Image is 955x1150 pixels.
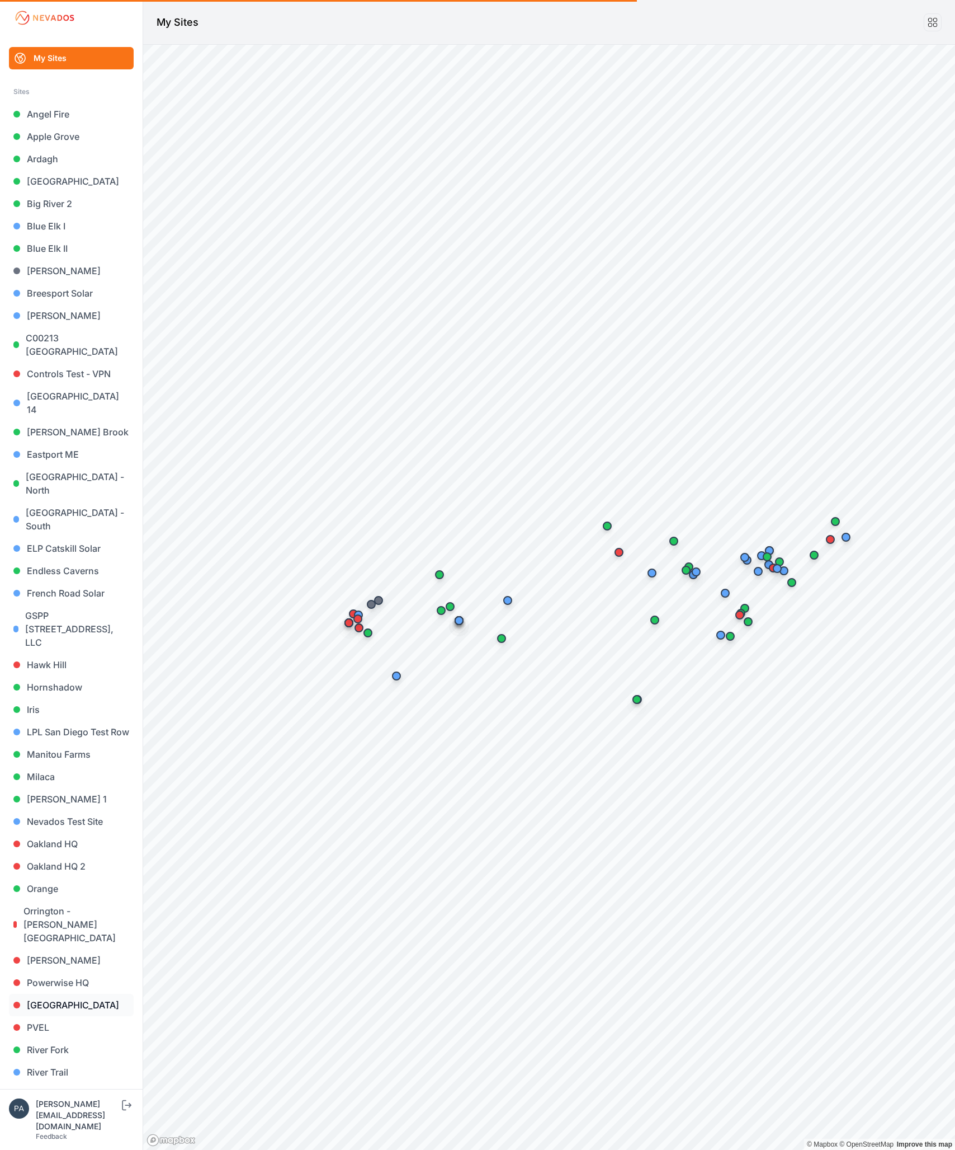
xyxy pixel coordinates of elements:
[9,855,134,877] a: Oakland HQ 2
[768,551,791,573] div: Map marker
[9,788,134,810] a: [PERSON_NAME] 1
[714,582,736,604] div: Map marker
[758,539,781,562] div: Map marker
[803,544,825,566] div: Map marker
[13,85,129,98] div: Sites
[367,589,390,612] div: Map marker
[730,602,752,625] div: Map marker
[430,599,452,622] div: Map marker
[596,515,618,537] div: Map marker
[9,949,134,971] a: [PERSON_NAME]
[9,125,134,148] a: Apple Grove
[9,654,134,676] a: Hawk Hill
[747,560,769,583] div: Map marker
[497,589,519,612] div: Map marker
[9,1099,29,1119] img: patrick@nevados.solar
[9,698,134,721] a: Iris
[9,971,134,994] a: Powerwise HQ
[685,561,707,583] div: Map marker
[819,528,841,551] div: Map marker
[9,1083,134,1106] a: [PERSON_NAME]
[9,237,134,260] a: Blue Elk II
[9,833,134,855] a: Oakland HQ
[807,1140,838,1148] a: Mapbox
[750,545,773,567] div: Map marker
[766,557,788,580] div: Map marker
[9,363,134,385] a: Controls Test - VPN
[835,526,857,548] div: Map marker
[9,877,134,900] a: Orange
[385,665,408,687] div: Map marker
[338,612,360,634] div: Map marker
[146,1134,196,1147] a: Mapbox logo
[36,1132,67,1140] a: Feedback
[710,624,732,646] div: Map marker
[9,47,134,69] a: My Sites
[675,559,697,581] div: Map marker
[762,557,784,579] div: Map marker
[9,170,134,193] a: [GEOGRAPHIC_DATA]
[9,148,134,170] a: Ardagh
[9,810,134,833] a: Nevados Test Site
[729,604,751,626] div: Map marker
[9,282,134,304] a: Breesport Solar
[9,582,134,604] a: French Road Solar
[9,260,134,282] a: [PERSON_NAME]
[9,994,134,1016] a: [GEOGRAPHIC_DATA]
[734,597,756,619] div: Map marker
[734,546,756,569] div: Map marker
[663,530,685,552] div: Map marker
[9,604,134,654] a: GSPP [STREET_ADDRESS], LLC
[143,45,955,1150] canvas: Map
[9,443,134,466] a: Eastport ME
[347,604,370,626] div: Map marker
[9,1039,134,1061] a: River Fork
[678,556,700,578] div: Map marker
[428,564,451,586] div: Map marker
[9,1016,134,1039] a: PVEL
[9,215,134,237] a: Blue Elk I
[36,1099,120,1132] div: [PERSON_NAME][EMAIL_ADDRESS][DOMAIN_NAME]
[839,1140,893,1148] a: OpenStreetMap
[626,688,648,711] div: Map marker
[644,609,666,631] div: Map marker
[608,541,630,564] div: Map marker
[9,560,134,582] a: Endless Caverns
[756,546,778,568] div: Map marker
[360,593,382,616] div: Map marker
[824,510,847,533] div: Map marker
[641,562,663,584] div: Map marker
[9,304,134,327] a: [PERSON_NAME]
[897,1140,952,1148] a: Map feedback
[9,721,134,743] a: LPL San Diego Test Row
[9,466,134,501] a: [GEOGRAPHIC_DATA] - North
[9,385,134,421] a: [GEOGRAPHIC_DATA] 14
[9,766,134,788] a: Milaca
[719,625,741,647] div: Map marker
[9,327,134,363] a: C00213 [GEOGRAPHIC_DATA]
[342,603,365,625] div: Map marker
[448,609,470,632] div: Map marker
[9,193,134,215] a: Big River 2
[9,103,134,125] a: Angel Fire
[347,608,369,630] div: Map marker
[9,421,134,443] a: [PERSON_NAME] Brook
[9,900,134,949] a: Orrington - [PERSON_NAME][GEOGRAPHIC_DATA]
[439,595,461,618] div: Map marker
[9,501,134,537] a: [GEOGRAPHIC_DATA] - South
[9,537,134,560] a: ELP Catskill Solar
[9,1061,134,1083] a: River Trail
[9,676,134,698] a: Hornshadow
[781,571,803,594] div: Map marker
[9,743,134,766] a: Manitou Farms
[157,15,198,30] h1: My Sites
[490,627,513,650] div: Map marker
[13,9,76,27] img: Nevados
